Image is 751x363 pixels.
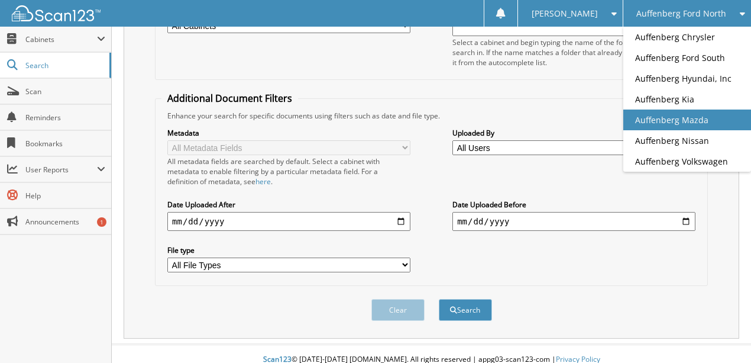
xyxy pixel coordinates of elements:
[623,89,751,110] a: Auffenberg Kia
[25,60,103,70] span: Search
[161,111,701,121] div: Enhance your search for specific documents using filters such as date and file type.
[167,128,410,138] label: Metadata
[25,217,105,227] span: Announcements
[623,110,751,130] a: Auffenberg Mazda
[167,156,410,187] div: All metadata fields are searched by default. Select a cabinet with metadata to enable filtering b...
[623,68,751,89] a: Auffenberg Hyundai, Inc
[452,128,695,138] label: Uploaded By
[167,200,410,210] label: Date Uploaded After
[452,200,695,210] label: Date Uploaded Before
[452,212,695,231] input: end
[25,191,105,201] span: Help
[25,34,97,44] span: Cabinets
[636,10,726,17] span: Auffenberg Ford North
[12,5,101,21] img: scan123-logo-white.svg
[25,139,105,149] span: Bookmarks
[692,306,751,363] iframe: Chat Widget
[623,130,751,151] a: Auffenberg Nissan
[25,86,105,97] span: Scan
[439,299,492,321] button: Search
[167,245,410,255] label: File type
[255,176,271,187] a: here
[167,212,410,231] input: start
[623,27,751,47] a: Auffenberg Chrysler
[532,10,598,17] span: [PERSON_NAME]
[623,47,751,68] a: Auffenberg Ford South
[25,165,97,175] span: User Reports
[623,151,751,172] a: Auffenberg Volkswagen
[161,92,298,105] legend: Additional Document Filters
[371,299,425,321] button: Clear
[97,217,106,227] div: 1
[452,37,695,68] div: Select a cabinet and begin typing the name of the folder you want to search in. If the name match...
[25,113,105,123] span: Reminders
